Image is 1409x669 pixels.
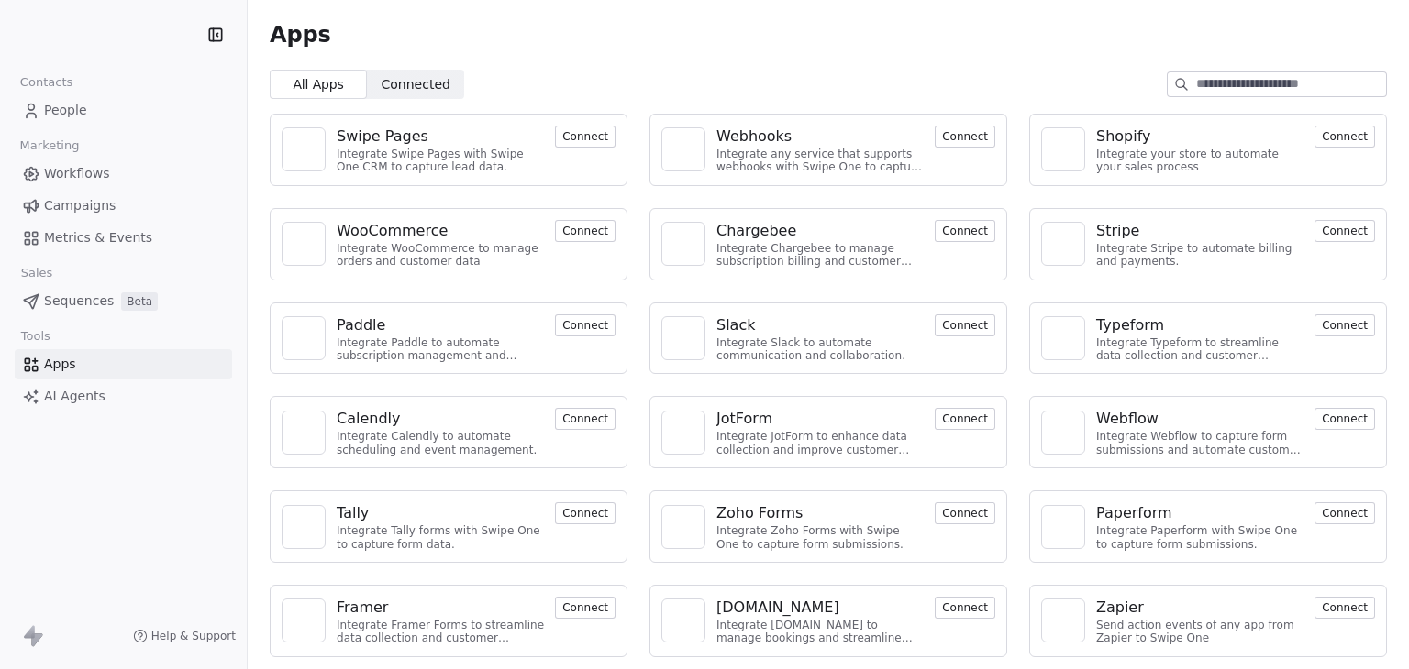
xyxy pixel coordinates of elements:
span: People [44,101,87,120]
span: Sales [13,259,61,287]
div: Framer [337,597,388,619]
div: Calendly [337,408,400,430]
div: Integrate Typeform to streamline data collection and customer engagement. [1096,336,1304,363]
a: Connect [1315,222,1375,239]
a: Workflows [15,159,232,189]
button: Connect [935,314,995,336]
img: NA [290,230,317,258]
button: Connect [935,220,995,242]
span: Apps [270,21,331,49]
a: Help & Support [133,629,236,643]
a: Slack [716,314,924,336]
a: Apps [15,349,232,379]
span: Tools [13,323,58,350]
span: Connected [382,75,450,94]
div: [DOMAIN_NAME] [716,597,839,619]
span: Contacts [12,69,81,96]
img: NA [1049,230,1077,258]
a: NA [282,598,326,642]
a: Zoho Forms [716,502,924,524]
a: Zapier [1096,597,1304,619]
div: Shopify [1096,126,1151,148]
a: NA [1041,505,1085,549]
div: Integrate Slack to automate communication and collaboration. [716,336,924,363]
a: NA [282,411,326,455]
img: NA [1049,419,1077,446]
img: NA [670,513,697,541]
span: Sequences [44,291,114,311]
a: NA [282,222,326,266]
a: JotForm [716,408,924,430]
img: NA [1049,513,1077,541]
button: Connect [1315,126,1375,148]
div: Integrate Tally forms with Swipe One to capture form data. [337,524,544,551]
a: NA [1041,127,1085,171]
div: Send action events of any app from Zapier to Swipe One [1096,619,1304,645]
img: NA [670,136,697,163]
span: Help & Support [151,629,236,643]
button: Connect [555,220,616,242]
a: Swipe Pages [337,126,544,148]
button: Connect [1315,597,1375,619]
a: WooCommerce [337,220,544,242]
a: Connect [1315,598,1375,616]
span: Marketing [12,132,87,159]
button: Connect [935,597,995,619]
div: Webhooks [716,126,792,148]
span: Apps [44,355,76,374]
div: Integrate Webflow to capture form submissions and automate customer engagement. [1096,430,1304,456]
a: Metrics & Events [15,223,232,253]
div: Zapier [1096,597,1144,619]
a: NA [661,505,705,549]
div: Integrate Framer Forms to streamline data collection and customer engagement. [337,619,544,645]
a: Typeform [1096,314,1304,336]
img: NA [1049,324,1077,352]
span: Beta [121,292,158,311]
a: Shopify [1096,126,1304,148]
img: NA [290,324,317,352]
div: Paperform [1096,502,1172,524]
a: NA [661,127,705,171]
div: Tally [337,502,369,524]
a: NA [661,316,705,360]
span: Metrics & Events [44,228,152,247]
a: Campaigns [15,191,232,221]
div: Integrate any service that supports webhooks with Swipe One to capture and automate data workflows. [716,148,924,174]
div: Integrate WooCommerce to manage orders and customer data [337,242,544,269]
a: Connect [1315,316,1375,334]
a: NA [1041,411,1085,455]
div: Webflow [1096,408,1159,430]
a: NA [1041,598,1085,642]
div: WooCommerce [337,220,448,242]
a: NA [661,598,705,642]
a: SequencesBeta [15,286,232,316]
button: Connect [555,502,616,524]
a: Paperform [1096,502,1304,524]
div: Integrate Paperform with Swipe One to capture form submissions. [1096,524,1304,551]
div: Slack [716,314,755,336]
button: Connect [555,408,616,430]
a: Connect [935,598,995,616]
button: Connect [1315,314,1375,336]
div: Zoho Forms [716,502,803,524]
a: People [15,95,232,126]
button: Connect [935,126,995,148]
div: Integrate Chargebee to manage subscription billing and customer data. [716,242,924,269]
a: Webflow [1096,408,1304,430]
div: Integrate your store to automate your sales process [1096,148,1304,174]
img: NA [290,419,317,446]
a: NA [1041,222,1085,266]
div: JotForm [716,408,772,430]
div: Integrate Paddle to automate subscription management and customer engagement. [337,336,544,363]
div: Integrate Swipe Pages with Swipe One CRM to capture lead data. [337,148,544,174]
span: AI Agents [44,387,105,406]
div: Chargebee [716,220,796,242]
a: Connect [555,316,616,334]
a: Connect [935,316,995,334]
a: Calendly [337,408,544,430]
a: Connect [555,127,616,145]
a: NA [661,411,705,455]
button: Connect [555,126,616,148]
a: Paddle [337,314,544,336]
a: Connect [935,222,995,239]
